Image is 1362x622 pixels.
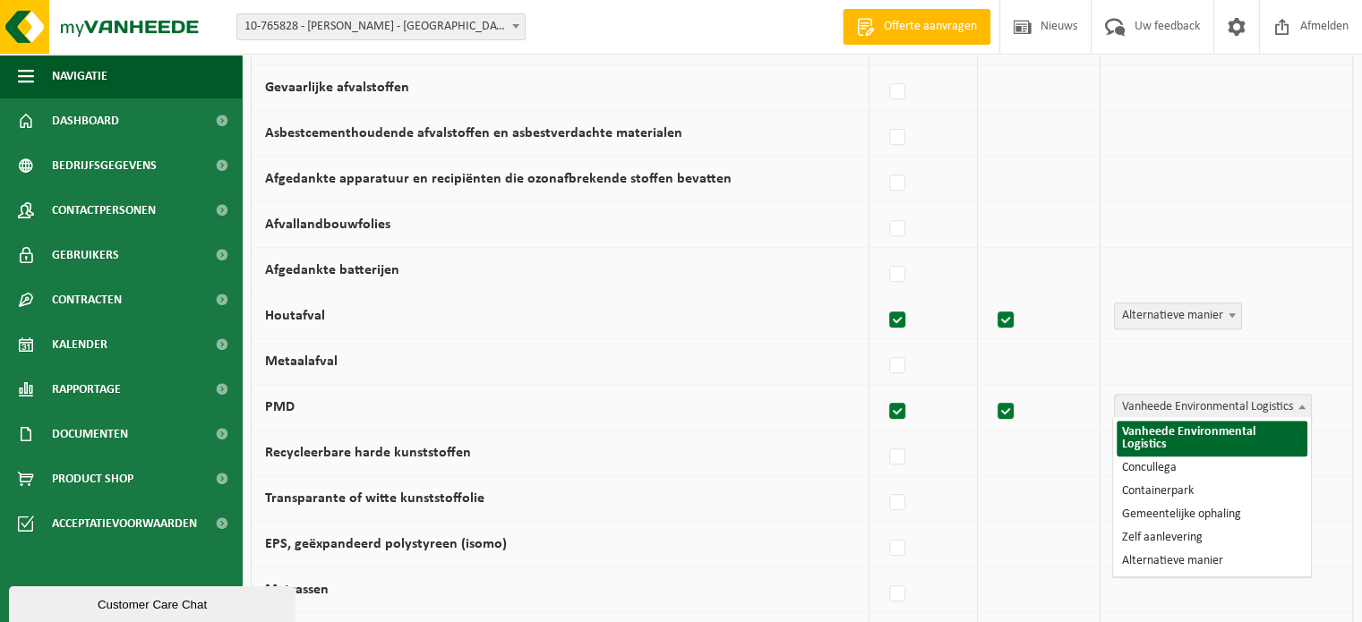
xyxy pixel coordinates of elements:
[237,14,525,39] span: 10-765828 - ZAGERIJ VANEECKHOUTE - PITTEM
[265,446,471,460] label: Recycleerbare harde kunststoffen
[265,491,484,506] label: Transparante of witte kunststoffolie
[265,81,409,95] label: Gevaarlijke afvalstoffen
[52,501,197,546] span: Acceptatievoorwaarden
[879,18,981,36] span: Offerte aanvragen
[265,354,338,369] label: Metaalafval
[1117,550,1307,573] li: Alternatieve manier
[52,456,133,501] span: Product Shop
[236,13,526,40] span: 10-765828 - ZAGERIJ VANEECKHOUTE - PITTEM
[1117,503,1307,526] li: Gemeentelijke ophaling
[52,412,128,456] span: Documenten
[265,400,295,414] label: PMD
[52,54,107,98] span: Navigatie
[265,217,390,232] label: Afvallandbouwfolies
[265,172,732,186] label: Afgedankte apparatuur en recipiënten die ozonafbrekende stoffen bevatten
[1114,302,1242,329] span: Alternatieve manier
[843,9,990,45] a: Offerte aanvragen
[1117,480,1307,503] li: Containerpark
[1114,394,1312,421] span: Vanheede Environmental Logistics
[265,126,682,141] label: Asbestcementhoudende afvalstoffen en asbestverdachte materialen
[52,188,156,233] span: Contactpersonen
[52,233,119,277] span: Gebruikers
[9,583,299,622] iframe: chat widget
[1117,526,1307,550] li: Zelf aanlevering
[1115,303,1241,328] span: Alternatieve manier
[52,367,121,412] span: Rapportage
[265,309,325,323] label: Houtafval
[52,143,157,188] span: Bedrijfsgegevens
[52,277,122,322] span: Contracten
[1117,456,1307,480] li: Concullega
[265,263,399,277] label: Afgedankte batterijen
[52,322,107,367] span: Kalender
[265,537,507,551] label: EPS, geëxpandeerd polystyreen (isomo)
[1115,395,1311,420] span: Vanheede Environmental Logistics
[52,98,119,143] span: Dashboard
[1117,421,1307,456] li: Vanheede Environmental Logistics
